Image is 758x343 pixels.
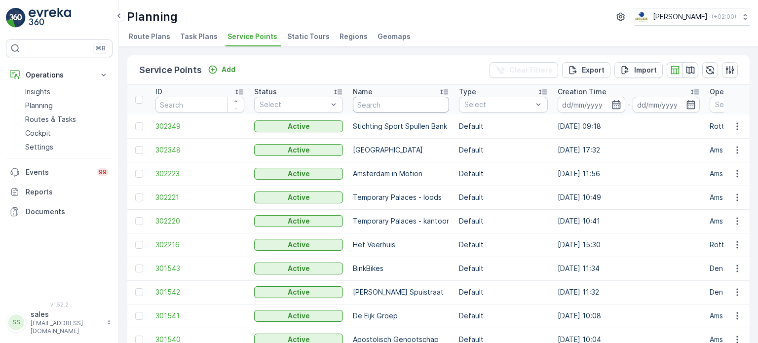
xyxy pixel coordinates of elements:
[562,62,610,78] button: Export
[553,257,705,280] td: [DATE] 11:34
[353,145,449,155] p: [GEOGRAPHIC_DATA]
[653,12,708,22] p: [PERSON_NAME]
[459,287,548,297] p: Default
[155,311,244,321] a: 301541
[155,121,244,131] a: 302349
[254,215,343,227] button: Active
[459,145,548,155] p: Default
[582,65,605,75] p: Export
[26,167,91,177] p: Events
[633,97,700,113] input: dd/mm/yyyy
[353,287,449,297] p: [PERSON_NAME] Spuistraat
[6,182,113,202] a: Reports
[490,62,558,78] button: Clear Filters
[627,99,631,111] p: -
[288,240,310,250] p: Active
[459,264,548,273] p: Default
[635,8,750,26] button: [PERSON_NAME](+02:00)
[553,114,705,138] td: [DATE] 09:18
[288,311,310,321] p: Active
[26,187,109,197] p: Reports
[135,265,143,272] div: Toggle Row Selected
[288,287,310,297] p: Active
[155,169,244,179] a: 302223
[459,121,548,131] p: Default
[353,216,449,226] p: Temporary Palaces - kantoor
[340,32,368,41] span: Regions
[634,65,657,75] p: Import
[25,114,76,124] p: Routes & Tasks
[558,87,606,97] p: Creation Time
[353,264,449,273] p: BinkBikes
[553,138,705,162] td: [DATE] 17:32
[288,264,310,273] p: Active
[139,63,202,77] p: Service Points
[29,8,71,28] img: logo_light-DOdMpM7g.png
[553,186,705,209] td: [DATE] 10:49
[710,87,748,97] p: Operations
[155,145,244,155] span: 302348
[96,44,106,52] p: ⌘B
[135,312,143,320] div: Toggle Row Selected
[127,9,178,25] p: Planning
[553,280,705,304] td: [DATE] 11:32
[464,100,532,110] p: Select
[288,169,310,179] p: Active
[260,100,328,110] p: Select
[254,191,343,203] button: Active
[459,216,548,226] p: Default
[155,287,244,297] a: 301542
[553,162,705,186] td: [DATE] 11:56
[155,240,244,250] a: 302216
[155,87,162,97] p: ID
[155,216,244,226] a: 302220
[553,304,705,328] td: [DATE] 10:08
[6,302,113,307] span: v 1.52.2
[712,13,736,21] p: ( +02:00 )
[21,85,113,99] a: Insights
[254,263,343,274] button: Active
[21,140,113,154] a: Settings
[509,65,552,75] p: Clear Filters
[26,70,93,80] p: Operations
[155,192,244,202] span: 302221
[99,168,107,176] p: 99
[254,144,343,156] button: Active
[25,87,50,97] p: Insights
[135,146,143,154] div: Toggle Row Selected
[254,239,343,251] button: Active
[155,264,244,273] a: 301543
[254,286,343,298] button: Active
[459,192,548,202] p: Default
[155,97,244,113] input: Search
[6,8,26,28] img: logo
[21,113,113,126] a: Routes & Tasks
[21,99,113,113] a: Planning
[21,126,113,140] a: Cockpit
[135,122,143,130] div: Toggle Row Selected
[135,288,143,296] div: Toggle Row Selected
[227,32,277,41] span: Service Points
[353,240,449,250] p: Het Veerhuis
[135,241,143,249] div: Toggle Row Selected
[135,170,143,178] div: Toggle Row Selected
[25,101,53,111] p: Planning
[614,62,663,78] button: Import
[378,32,411,41] span: Geomaps
[353,87,373,97] p: Name
[288,121,310,131] p: Active
[288,216,310,226] p: Active
[25,128,51,138] p: Cockpit
[135,217,143,225] div: Toggle Row Selected
[459,240,548,250] p: Default
[6,162,113,182] a: Events99
[222,65,235,75] p: Add
[353,97,449,113] input: Search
